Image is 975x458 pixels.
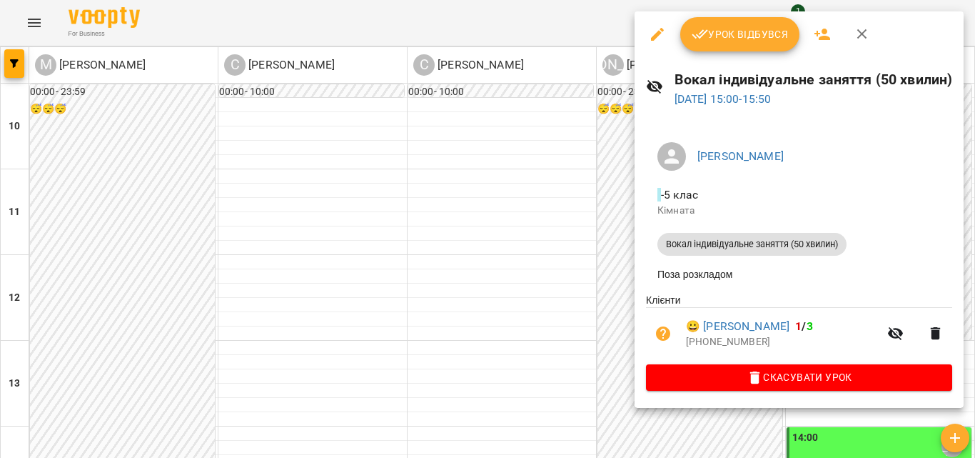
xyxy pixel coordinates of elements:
[646,293,952,364] ul: Клієнти
[675,69,953,91] h6: Вокал індивідуальне заняття (50 хвилин)
[795,319,802,333] span: 1
[692,26,789,43] span: Урок відбувся
[697,149,784,163] a: [PERSON_NAME]
[646,364,952,390] button: Скасувати Урок
[657,204,941,218] p: Кімната
[657,188,701,201] span: - 5 клас
[686,335,879,349] p: [PHONE_NUMBER]
[686,318,789,335] a: 😀 [PERSON_NAME]
[657,238,847,251] span: Вокал індивідуальне заняття (50 хвилин)
[657,369,941,386] span: Скасувати Урок
[646,262,952,287] li: Поза розкладом
[675,92,772,106] a: [DATE] 15:00-15:50
[646,317,680,351] button: Візит ще не сплачено. Додати оплату?
[807,319,813,333] span: 3
[680,17,800,51] button: Урок відбувся
[795,319,812,333] b: /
